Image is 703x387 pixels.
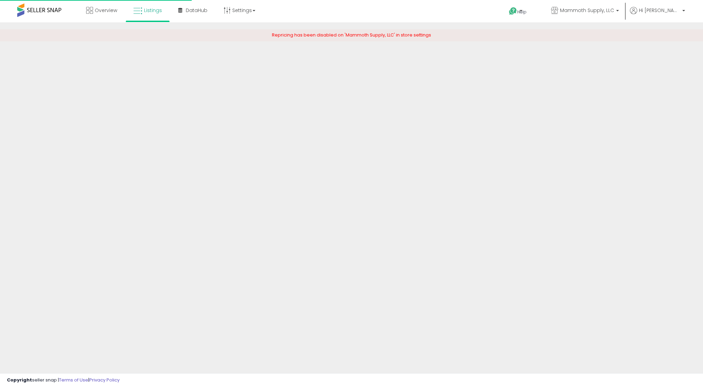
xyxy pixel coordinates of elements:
span: Help [517,9,527,15]
span: Listings [144,7,162,14]
span: Mammoth Supply, LLC [560,7,614,14]
span: Repricing has been disabled on 'Mammoth Supply, LLC' in store settings [272,32,431,38]
a: Hi [PERSON_NAME] [630,7,685,22]
a: Help [503,2,540,22]
span: Overview [95,7,117,14]
span: DataHub [186,7,207,14]
i: Get Help [509,7,517,15]
span: Hi [PERSON_NAME] [639,7,680,14]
